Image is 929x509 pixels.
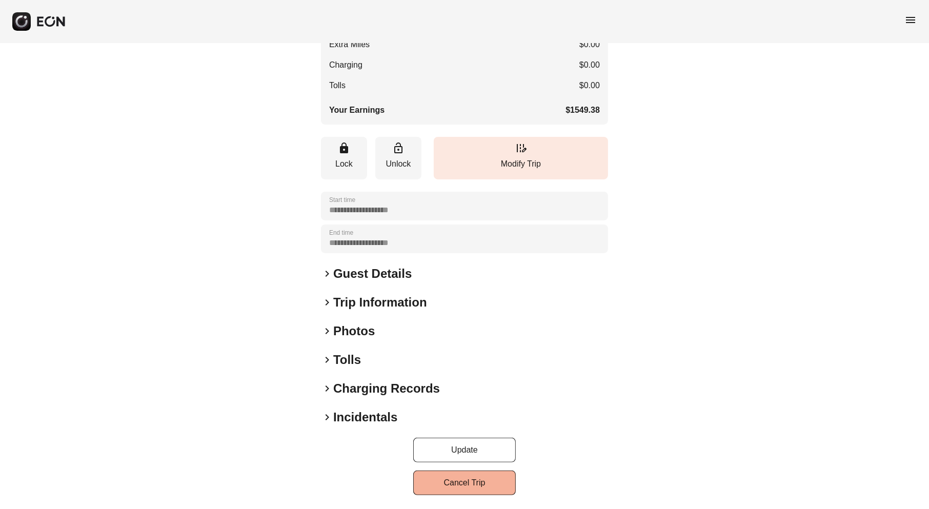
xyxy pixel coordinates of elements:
[326,158,362,170] p: Lock
[439,158,603,170] p: Modify Trip
[333,352,361,368] h2: Tolls
[579,79,600,92] span: $0.00
[380,158,416,170] p: Unlock
[904,14,917,26] span: menu
[413,438,516,462] button: Update
[338,142,350,154] span: lock
[321,268,333,280] span: keyboard_arrow_right
[413,471,516,495] button: Cancel Trip
[321,325,333,337] span: keyboard_arrow_right
[333,266,412,282] h2: Guest Details
[333,323,375,339] h2: Photos
[329,38,370,51] span: Extra Miles
[321,354,333,366] span: keyboard_arrow_right
[329,59,362,71] span: Charging
[333,294,427,311] h2: Trip Information
[579,38,600,51] span: $0.00
[321,411,333,423] span: keyboard_arrow_right
[434,137,608,179] button: Modify Trip
[392,142,405,154] span: lock_open
[321,137,367,179] button: Lock
[321,382,333,395] span: keyboard_arrow_right
[333,380,440,397] h2: Charging Records
[329,79,346,92] span: Tolls
[566,104,600,116] span: $1549.38
[375,137,421,179] button: Unlock
[579,59,600,71] span: $0.00
[515,142,527,154] span: edit_road
[321,296,333,309] span: keyboard_arrow_right
[329,104,385,116] span: Your Earnings
[333,409,397,425] h2: Incidentals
